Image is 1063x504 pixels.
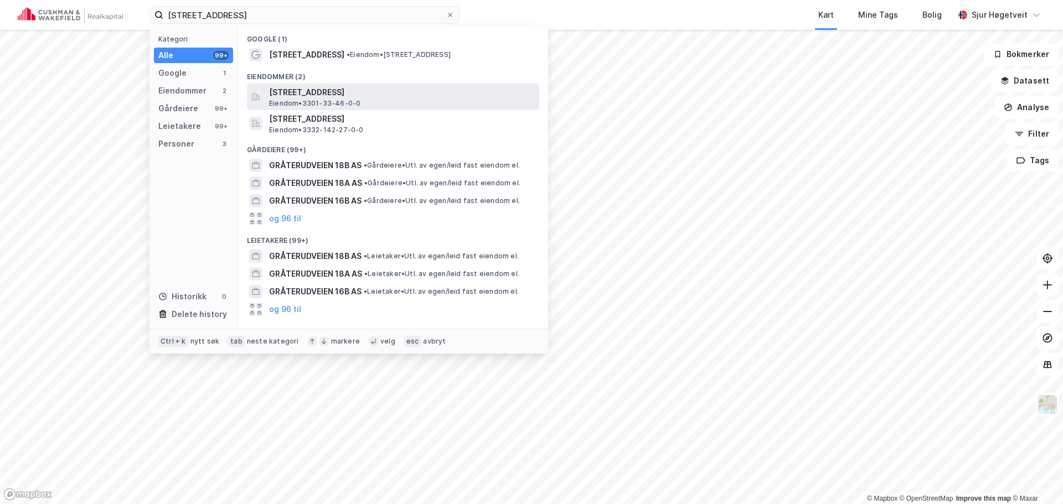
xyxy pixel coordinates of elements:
[247,337,299,346] div: neste kategori
[18,7,123,23] img: cushman-wakefield-realkapital-logo.202ea83816669bd177139c58696a8fa1.svg
[238,318,548,338] div: Personer (3)
[1008,451,1063,504] iframe: Chat Widget
[1037,394,1058,415] img: Z
[984,43,1059,65] button: Bokmerker
[269,285,362,298] span: GRÅTERUDVEIEN 16B AS
[163,7,446,23] input: Søk på adresse, matrikkel, gårdeiere, leietakere eller personer
[364,252,367,260] span: •
[213,104,229,113] div: 99+
[238,137,548,157] div: Gårdeiere (99+)
[364,287,519,296] span: Leietaker • Utl. av egen/leid fast eiendom el.
[238,64,548,84] div: Eiendommer (2)
[238,26,548,46] div: Google (1)
[364,269,368,278] span: •
[158,137,194,150] div: Personer
[158,119,201,133] div: Leietakere
[364,196,520,205] span: Gårdeiere • Utl. av egen/leid fast eiendom el.
[867,495,897,502] a: Mapbox
[364,269,519,278] span: Leietaker • Utl. av egen/leid fast eiendom el.
[364,287,367,295] span: •
[364,252,519,261] span: Leietaker • Utl. av egen/leid fast eiendom el.
[269,112,535,126] span: [STREET_ADDRESS]
[991,70,1059,92] button: Datasett
[158,35,233,43] div: Kategori
[172,308,227,321] div: Delete history
[1007,149,1059,172] button: Tags
[331,337,360,346] div: markere
[269,212,301,225] button: og 96 til
[158,102,198,115] div: Gårdeiere
[269,48,344,61] span: [STREET_ADDRESS]
[158,290,207,303] div: Historikk
[220,69,229,77] div: 1
[364,161,367,169] span: •
[1008,451,1063,504] div: Kontrollprogram for chat
[228,336,245,347] div: tab
[220,86,229,95] div: 2
[423,337,446,346] div: avbryt
[213,122,229,131] div: 99+
[269,126,364,134] span: Eiendom • 3332-142-27-0-0
[220,139,229,148] div: 3
[269,194,362,207] span: GRÅTERUDVEIEN 16B AS
[269,250,362,263] span: GRÅTERUDVEIEN 18B AS
[158,66,187,80] div: Google
[190,337,220,346] div: nytt søk
[238,227,548,247] div: Leietakere (99+)
[213,51,229,60] div: 99+
[347,50,451,59] span: Eiendom • [STREET_ADDRESS]
[269,159,362,172] span: GRÅTERUDVEIEN 18B AS
[269,267,362,280] span: GRÅTERUDVEIEN 18A AS
[364,179,520,188] span: Gårdeiere • Utl. av egen/leid fast eiendom el.
[994,96,1059,118] button: Analyse
[158,84,207,97] div: Eiendommer
[1005,123,1059,145] button: Filter
[269,176,362,190] span: GRÅTERUDVEIEN 18A AS
[347,50,350,59] span: •
[3,488,52,501] a: Mapbox homepage
[158,49,173,62] div: Alle
[158,336,188,347] div: Ctrl + k
[972,8,1028,22] div: Sjur Høgetveit
[956,495,1011,502] a: Improve this map
[269,303,301,316] button: og 96 til
[269,99,360,108] span: Eiendom • 3301-33-46-0-0
[364,196,367,205] span: •
[922,8,942,22] div: Bolig
[364,161,520,170] span: Gårdeiere • Utl. av egen/leid fast eiendom el.
[858,8,898,22] div: Mine Tags
[364,179,368,187] span: •
[269,86,535,99] span: [STREET_ADDRESS]
[220,292,229,301] div: 0
[404,336,421,347] div: esc
[900,495,953,502] a: OpenStreetMap
[818,8,834,22] div: Kart
[380,337,395,346] div: velg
